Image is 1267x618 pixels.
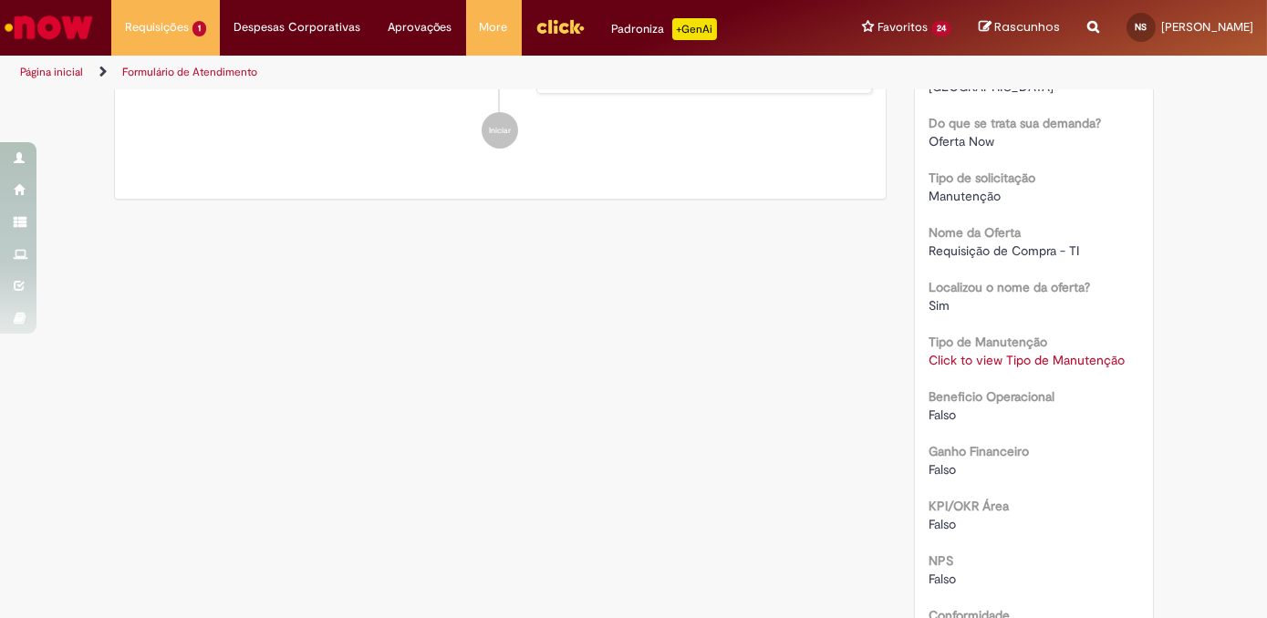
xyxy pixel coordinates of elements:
span: Aprovações [388,18,452,36]
span: Requisição de Compra - TI [929,242,1079,259]
ul: Trilhas de página [14,56,831,89]
span: 1 [192,21,206,36]
p: +GenAi [672,18,717,40]
span: 24 [931,21,951,36]
b: Localizou o nome da oferta? [929,279,1090,295]
span: NS [1136,21,1148,33]
span: More [480,18,508,36]
span: Falso [929,461,956,478]
b: NPS [929,552,953,569]
span: Requisições [125,18,189,36]
span: [GEOGRAPHIC_DATA] [929,78,1054,95]
div: Padroniza [612,18,717,40]
span: Sim [929,297,950,314]
a: Formulário de Atendimento [122,65,257,79]
span: Falso [929,516,956,532]
span: Falso [929,407,956,423]
li: Natan Tadeu Silva [129,6,873,94]
span: [PERSON_NAME] [1161,19,1253,35]
span: Oferta Now [929,133,994,149]
span: Rascunhos [994,18,1060,36]
span: Falso [929,571,956,587]
b: Tipo de solicitação [929,170,1035,186]
b: Ganho Financeiro [929,443,1029,459]
a: Rascunhos [979,19,1060,36]
b: Beneficio Operacional [929,388,1054,405]
span: Manutenção [929,188,1001,204]
b: KPI/OKR Área [929,498,1009,514]
b: Do que se trata sua demanda? [929,115,1101,131]
b: Tipo de Manutenção [929,334,1047,350]
span: Despesas Corporativas [234,18,360,36]
span: Favoritos [878,18,928,36]
img: click_logo_yellow_360x200.png [535,13,585,40]
b: Nome da Oferta [929,224,1021,241]
a: Click to view Tipo de Manutenção [929,352,1125,368]
img: ServiceNow [2,9,96,46]
a: Página inicial [20,65,83,79]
